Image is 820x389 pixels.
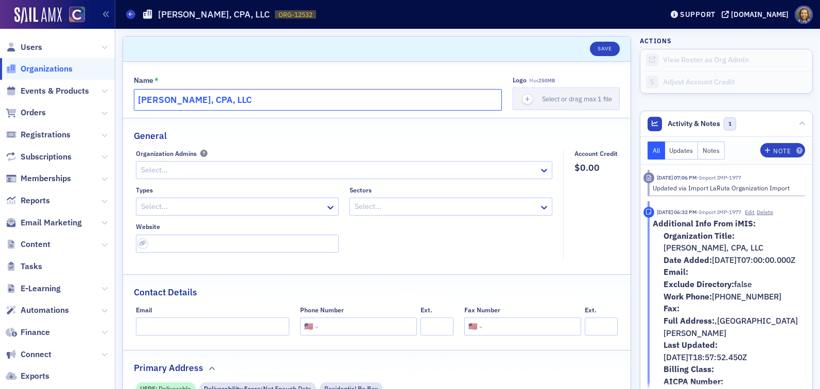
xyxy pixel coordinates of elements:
span: ORG-12532 [278,10,312,19]
li: [DATE]T18:57:52.450Z [664,339,798,363]
a: Subscriptions [6,151,72,163]
div: Note [773,148,791,154]
li: [DATE]T07:00:00.000Z [664,254,798,267]
div: Note [643,207,654,218]
div: Email [136,306,152,314]
div: Website [136,223,160,231]
b: Organization Title: [664,231,735,241]
a: Content [6,239,50,250]
div: Adjust Account Credit [663,78,807,87]
button: [DOMAIN_NAME] [722,11,792,18]
div: Logo [513,76,527,84]
li: [PHONE_NUMBER] [664,291,798,303]
span: Memberships [21,173,71,184]
span: Content [21,239,50,250]
span: Email Marketing [21,217,82,228]
div: 🇺🇸 [304,321,313,332]
b: Billing Class: [664,364,714,374]
div: Phone Number [300,306,344,314]
div: Support [680,10,716,19]
span: Events & Products [21,85,89,97]
b: Date Added: [664,255,712,265]
b: AICPA Number: [664,376,723,386]
time: 2/17/2023 07:06 PM [657,174,697,181]
span: E-Learning [21,283,61,294]
a: Memberships [6,173,71,184]
a: Tasks [6,261,42,272]
li: [PERSON_NAME], CPA, LLC [664,230,798,254]
a: Registrations [6,129,71,140]
span: 1 [724,117,737,130]
span: Import IMP-1977 [697,208,741,216]
a: Users [6,42,42,53]
span: Tasks [21,261,42,272]
h4: Actions [640,36,672,45]
button: Note [760,143,805,157]
span: Profile [795,6,813,24]
a: Email Marketing [6,217,82,228]
a: Events & Products [6,85,89,97]
b: Email: [664,267,688,277]
span: Reports [21,195,50,206]
button: Updates [665,142,699,160]
a: Organizations [6,63,73,75]
div: Types [136,186,153,194]
span: Automations [21,305,69,316]
div: Name [134,76,153,85]
span: Select or drag max 1 file [542,95,612,103]
a: Reports [6,195,50,206]
span: Import IMP-1977 [697,174,741,181]
li: ,[GEOGRAPHIC_DATA][PERSON_NAME] [664,315,798,339]
b: Work Phone: [664,291,712,302]
div: [DOMAIN_NAME] [731,10,789,19]
button: Edit [745,208,755,217]
button: Select or drag max 1 file [513,87,620,110]
span: Connect [21,349,51,360]
span: $0.00 [574,161,618,174]
div: Sectors [350,186,372,194]
time: 2/17/2023 06:32 PM [657,208,697,216]
span: 250MB [538,77,555,84]
b: Last Updated: [664,340,718,350]
h2: General [134,129,167,143]
img: SailAMX [69,7,85,23]
div: Ext. [421,306,432,314]
span: Registrations [21,129,71,140]
span: Exports [21,370,49,382]
a: Exports [6,370,49,382]
span: Users [21,42,42,53]
h1: [PERSON_NAME], CPA, LLC [158,8,270,21]
a: Automations [6,305,69,316]
div: Account Credit [574,150,618,157]
a: Finance [6,327,50,338]
h2: Primary Address [134,361,203,375]
b: Fax: [664,303,679,313]
button: All [648,142,665,160]
button: Delete [757,208,773,217]
span: Organizations [21,63,73,75]
a: E-Learning [6,283,61,294]
span: Max [529,77,555,84]
span: Activity & Notes [668,118,720,129]
a: Adjust Account Credit [640,71,812,93]
div: 🇺🇸 [468,321,477,332]
abbr: This field is required [154,77,159,84]
div: Fax Number [464,306,500,314]
button: Save [590,42,619,56]
div: Ext. [585,306,597,314]
a: View Homepage [62,7,85,24]
div: Imported Activity [643,172,654,183]
span: Subscriptions [21,151,72,163]
b: Additional Info From iMIS: [653,218,756,228]
div: Updated via Import LaRuta Organization Import [653,183,798,192]
span: Finance [21,327,50,338]
img: SailAMX [14,7,62,24]
b: Exclude Directory: [664,279,734,289]
a: Connect [6,349,51,360]
button: Notes [698,142,725,160]
b: Full Address: [664,315,714,326]
a: Orders [6,107,46,118]
span: Orders [21,107,46,118]
h2: Contact Details [134,286,197,299]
